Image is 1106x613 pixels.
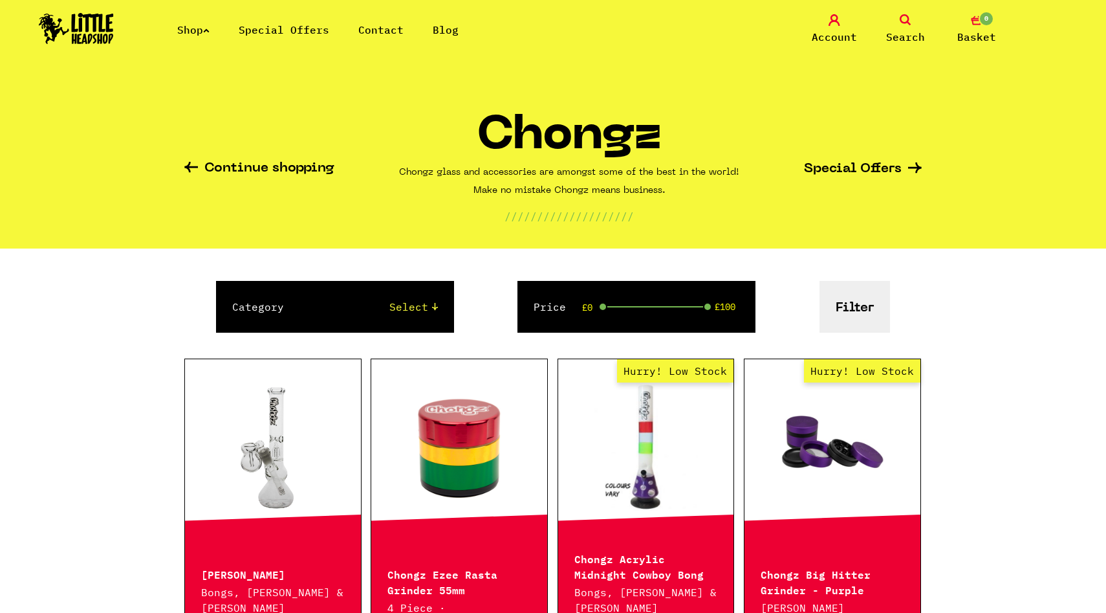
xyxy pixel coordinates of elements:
[715,302,735,312] span: £100
[184,162,334,177] a: Continue shopping
[944,14,1009,45] a: 0 Basket
[957,29,996,45] span: Basket
[979,11,994,27] span: 0
[399,168,739,195] strong: Chongz glass and accessories are amongst some of the best in the world! Make no mistake Chongz me...
[239,23,329,36] a: Special Offers
[886,29,925,45] span: Search
[558,382,734,511] a: Hurry! Low Stock
[812,29,857,45] span: Account
[387,566,531,597] p: Chongz Ezee Rasta Grinder 55mm
[358,23,404,36] a: Contact
[574,550,718,581] p: Chongz Acrylic Midnight Cowboy Bong
[39,13,114,44] img: Little Head Shop Logo
[819,281,890,333] button: Filter
[761,566,904,597] p: Chongz Big Hitter Grinder - Purple
[504,208,634,224] p: ////////////////////
[804,359,920,383] span: Hurry! Low Stock
[534,299,566,315] label: Price
[582,302,592,313] span: £0
[873,14,938,45] a: Search
[232,299,284,315] label: Category
[477,115,662,168] h1: Chongz
[804,162,922,176] a: Special Offers
[201,566,345,581] p: [PERSON_NAME]
[433,23,459,36] a: Blog
[744,382,920,511] a: Hurry! Low Stock
[617,359,733,383] span: Hurry! Low Stock
[177,23,210,36] a: Shop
